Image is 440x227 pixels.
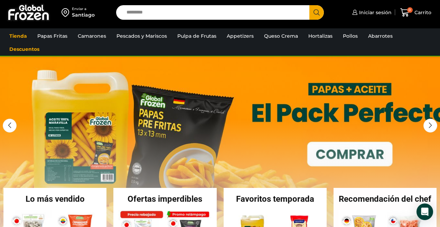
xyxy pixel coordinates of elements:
span: 0 [407,7,413,13]
a: Tienda [6,29,30,43]
img: address-field-icon.svg [62,7,72,18]
span: Carrito [413,9,431,16]
div: Open Intercom Messenger [416,203,433,220]
div: Enviar a [72,7,95,11]
a: Hortalizas [305,29,336,43]
a: Camarones [74,29,110,43]
a: Pescados y Mariscos [113,29,170,43]
div: Santiago [72,11,95,18]
a: Pollos [339,29,361,43]
a: 0 Carrito [399,4,433,21]
div: Previous slide [3,119,17,133]
div: Next slide [423,119,437,133]
a: Pulpa de Frutas [174,29,220,43]
h2: Recomendación del chef [334,195,437,203]
a: Iniciar sesión [350,6,392,19]
h2: Ofertas imperdibles [113,195,216,203]
h2: Favoritos temporada [224,195,327,203]
a: Queso Crema [261,29,301,43]
a: Papas Fritas [34,29,71,43]
h2: Lo más vendido [3,195,106,203]
a: Abarrotes [365,29,396,43]
button: Search button [309,5,324,20]
span: Iniciar sesión [357,9,392,16]
a: Appetizers [223,29,257,43]
a: Descuentos [6,43,43,56]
